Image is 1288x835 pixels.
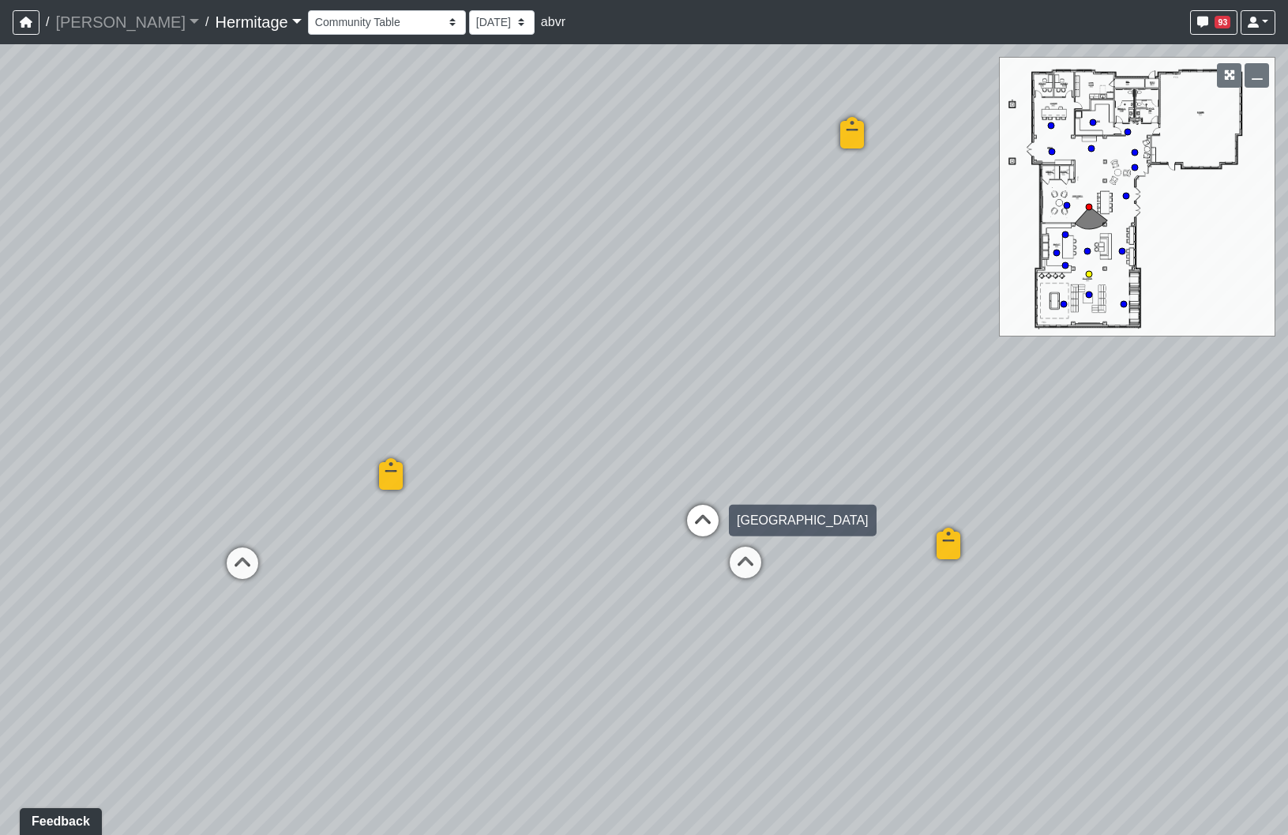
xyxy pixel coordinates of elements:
[1215,16,1230,28] span: 93
[541,15,565,28] span: abvr
[1190,10,1237,35] button: 93
[12,803,105,835] iframe: Ybug feedback widget
[729,505,877,536] div: [GEOGRAPHIC_DATA]
[39,6,55,38] span: /
[199,6,215,38] span: /
[215,6,301,38] a: Hermitage
[55,6,199,38] a: [PERSON_NAME]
